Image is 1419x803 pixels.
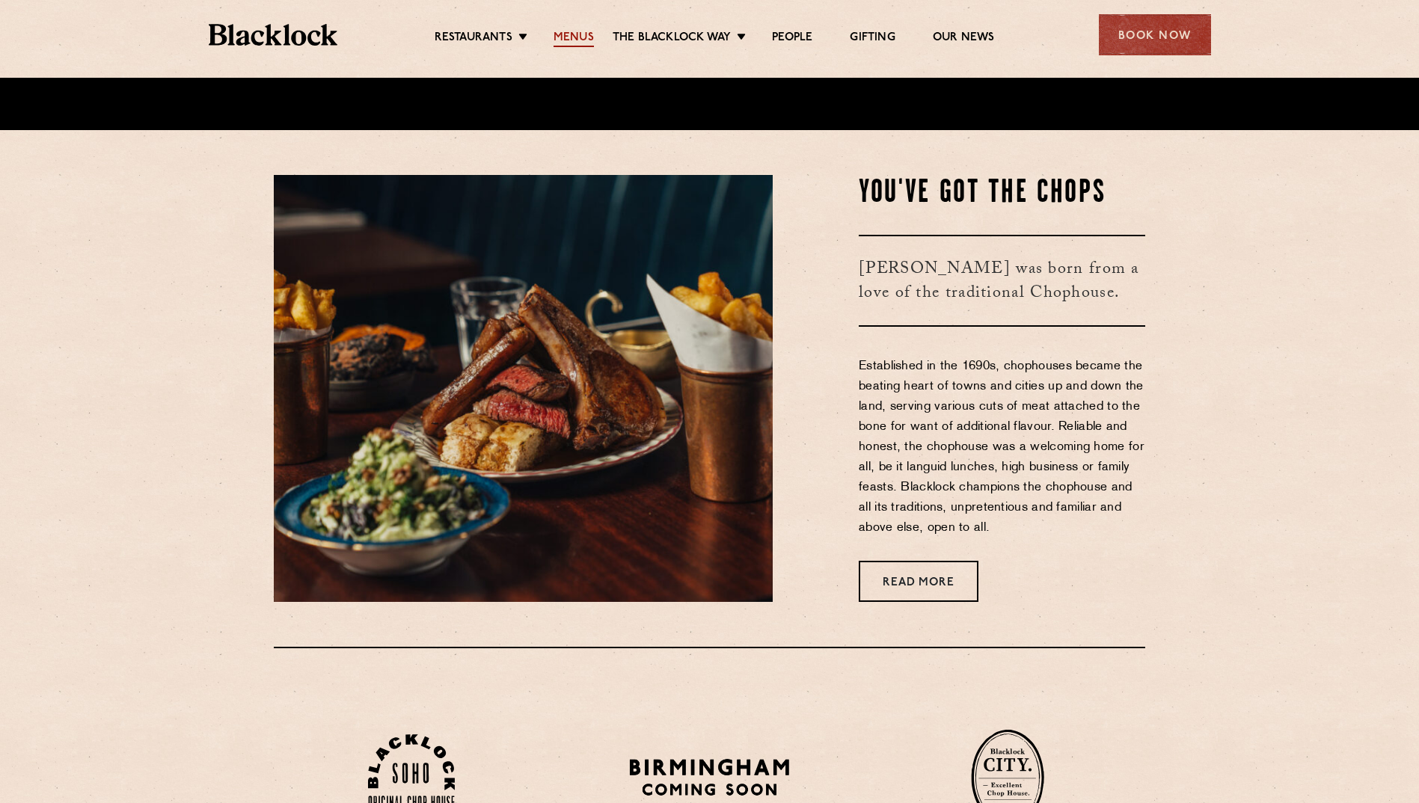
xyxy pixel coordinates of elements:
[209,24,338,46] img: BL_Textured_Logo-footer-cropped.svg
[859,235,1145,327] h3: [PERSON_NAME] was born from a love of the traditional Chophouse.
[850,31,895,47] a: Gifting
[859,175,1145,212] h2: You've Got The Chops
[613,31,731,47] a: The Blacklock Way
[1099,14,1211,55] div: Book Now
[859,357,1145,538] p: Established in the 1690s, chophouses became the beating heart of towns and cities up and down the...
[435,31,512,47] a: Restaurants
[554,31,594,47] a: Menus
[627,754,792,801] img: BIRMINGHAM-P22_-e1747915156957.png
[933,31,995,47] a: Our News
[859,561,978,602] a: Read More
[772,31,812,47] a: People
